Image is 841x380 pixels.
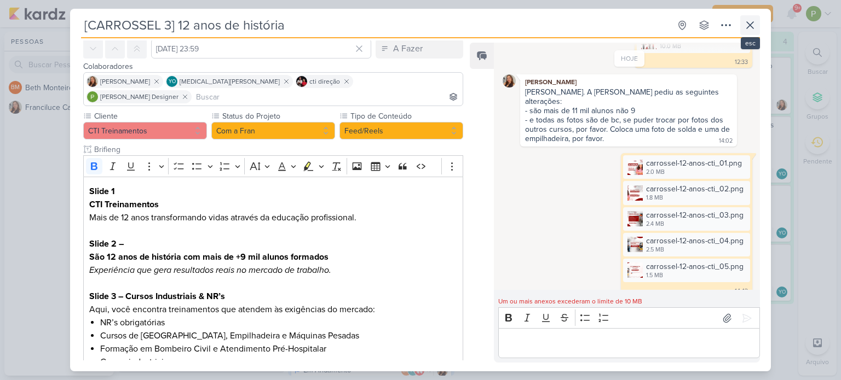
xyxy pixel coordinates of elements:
[719,137,733,145] div: 14:02
[623,155,750,179] div: carrossel-12-anos-cti_01.png
[646,271,744,280] div: 1.5 MB
[81,15,670,35] input: Kard Sem Título
[627,185,643,201] img: Q0G5QZjAobZu5gb7CPIV5rkgVaHay6HT1af9jP0S.png
[646,157,742,169] div: carrossel-12-anos-cti_01.png
[623,233,750,256] div: carrossel-12-anos-cti_04.png
[87,91,98,102] img: Paloma Paixão Designer
[211,122,335,139] button: Com a Fran
[89,238,124,249] strong: Slide 2 –
[166,76,177,87] div: Yasmin Oliveira
[741,37,760,49] div: esc
[627,211,643,226] img: W17hhxoCBIb7mgcKdBryV4evTrXZSac6Bb4hZzcx.png
[309,77,340,86] span: cti direção
[627,237,643,252] img: 7MyDpcj0A6hkHJkRjCaHiGswZkS8MeKwcD12ftq5.png
[623,207,750,231] div: carrossel-12-anos-cti_03.png
[89,252,329,262] strong: São 12 anos de história com mais de +9 mil alunos formados
[623,259,750,282] div: carrossel-12-anos-cti_05.png
[83,61,463,72] div: Colaboradores
[296,76,307,87] img: cti direção
[339,122,463,139] button: Feed/Reels
[646,235,744,247] div: carrossel-12-anos-cti_04.png
[646,183,744,195] div: carrossel-12-anos-cti_02.png
[646,168,742,177] div: 2.0 MB
[100,77,150,86] span: [PERSON_NAME]
[89,185,457,224] p: Mais de 12 anos transformando vidas através da educação profissional.
[349,110,463,122] label: Tipo de Conteúdo
[89,265,331,276] i: Experiência que gera resultados reais no mercado de trabalho.
[92,144,463,155] input: Texto sem título
[376,39,463,59] button: A Fazer
[87,76,98,87] img: Franciluce Carvalho
[89,199,159,210] strong: CTI Treinamentos
[151,39,371,59] input: Select a date
[646,209,744,221] div: carrossel-12-anos-cti_03.png
[646,261,744,272] div: carrossel-12-anos-cti_05.png
[100,342,457,355] li: Formação em Bombeiro Civil e Atendimento Pré-Hospitalar
[623,181,750,204] div: carrossel-12-anos-cti_02.png
[89,291,225,302] strong: Slide 3 – Cursos Industriais & NR’s
[100,355,457,369] li: Cursos industriais
[522,77,735,87] div: [PERSON_NAME]
[83,122,207,139] button: CTI Treinamentos
[646,194,744,202] div: 1.8 MB
[627,262,643,278] img: 2ljlpAxtXLc9jS203DRFglsezmcjIDao9ZHztwlb.png
[735,287,748,296] div: 14:43
[180,77,280,86] span: [MEDICAL_DATA][PERSON_NAME]
[93,110,207,122] label: Cliente
[100,329,457,342] li: Cursos de [GEOGRAPHIC_DATA], Empilhadeira e Máquinas Pesadas
[525,106,732,143] div: - são mais de 11 mil alunos não 9 - e todas as fotos são de bc, se puder trocar por fotos dos out...
[100,92,178,102] span: [PERSON_NAME] Designer
[646,245,744,254] div: 2.5 MB
[627,160,643,175] img: JEvUYLpl7L72boBzkJNryV83QuxIhxXFvcYWWrYi.png
[89,290,457,316] p: Aqui, você encontra treinamentos que atendem às exigências do mercado:
[221,110,335,122] label: Status do Projeto
[169,79,176,85] p: YO
[83,155,463,177] div: Editor toolbar
[194,90,460,103] input: Buscar
[498,307,760,329] div: Editor toolbar
[498,297,642,305] span: Um ou mais anexos excederam o limite de 10 MB
[525,87,732,106] div: [PERSON_NAME]. A [PERSON_NAME] pediu as seguintes alterações:
[660,42,744,51] div: 10.0 MB
[393,42,423,55] div: A Fazer
[503,74,516,87] img: Franciluce Carvalho
[646,220,744,229] div: 2.4 MB
[735,58,748,67] div: 12:33
[89,186,115,197] strong: Slide 1
[100,316,457,329] li: NR’s obrigatórias
[498,328,760,358] div: Editor editing area: main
